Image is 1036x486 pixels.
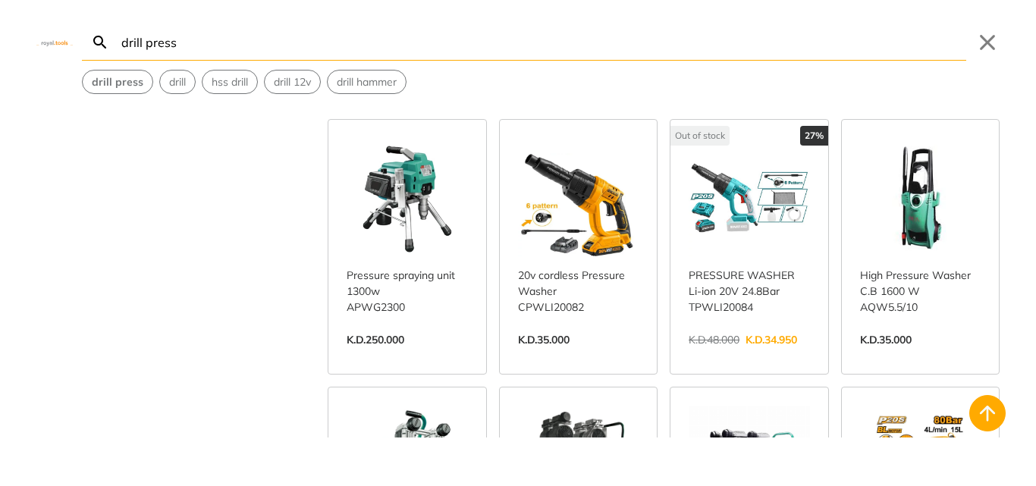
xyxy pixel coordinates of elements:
button: Back to top [969,395,1006,431]
div: 27% [800,126,828,146]
button: Select suggestion: drill 12v [265,71,320,93]
button: Select suggestion: drill press [83,71,152,93]
svg: Search [91,33,109,52]
button: Close [975,30,1000,55]
div: Suggestion: hss drill [202,70,258,94]
div: Suggestion: drill 12v [264,70,321,94]
div: Suggestion: drill press [82,70,153,94]
input: Search… [118,24,966,60]
div: Suggestion: drill [159,70,196,94]
svg: Back to top [975,401,1000,425]
span: hss drill [212,74,248,90]
button: Select suggestion: hss drill [202,71,257,93]
button: Select suggestion: drill hammer [328,71,406,93]
strong: drill press [92,75,143,89]
img: Close [36,39,73,45]
span: drill hammer [337,74,397,90]
span: drill 12v [274,74,311,90]
button: Select suggestion: drill [160,71,195,93]
span: drill [169,74,186,90]
div: Suggestion: drill hammer [327,70,407,94]
div: Out of stock [670,126,730,146]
